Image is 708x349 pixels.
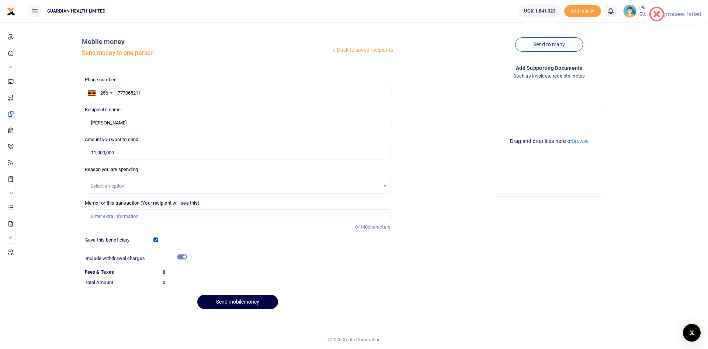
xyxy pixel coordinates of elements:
[664,11,701,18] div: procees failed
[355,224,368,230] span: 0/140
[524,7,555,15] span: UGX 1,841,323
[497,138,601,145] div: Drag and drop files here or
[98,89,108,97] div: +256
[639,5,702,11] small: [PERSON_NAME]
[515,37,583,52] a: Send to many
[564,5,601,17] li: Toup your wallet
[85,236,129,244] label: Save this beneficiary
[683,324,701,342] div: Open Intercom Messenger
[518,4,561,18] a: UGX 1,841,323
[85,106,121,113] label: Recipient's name
[7,7,15,16] img: logo-small
[44,8,108,14] span: GUARDIAN HEALTH LIMITED
[163,268,165,276] label: 0
[6,232,16,244] li: M
[90,182,380,190] div: Select an option
[368,224,391,230] span: characters
[396,64,702,72] h4: Add supporting Documents
[572,138,589,144] button: browse
[85,280,157,285] h6: Total Amount
[623,4,636,18] img: profile-user
[85,86,391,100] input: Enter phone number
[85,146,391,160] input: UGX
[516,4,564,18] li: Wallet ballance
[331,44,393,57] a: Back to saved recipients
[396,72,702,80] h4: Such as invoices, receipts, notes
[82,268,160,276] dt: Fees & Taxes
[163,280,391,285] h6: 0
[82,38,332,46] h4: Mobile money
[86,256,183,261] h6: Include withdrawal charges
[85,86,115,100] div: Uganda: +256
[564,5,601,17] span: Add money
[85,136,138,143] label: Amount you want to send
[197,295,278,309] button: Send mobilemoney
[85,76,115,83] label: Phone number
[564,8,601,13] a: Add money
[639,11,702,17] span: GUARDIAN HEALTH LIMITED
[85,199,200,207] label: Memo for this transaction (Your recipient will see this)
[6,187,16,199] li: Ac
[7,8,15,14] a: logo-small logo-large logo-large
[85,116,391,130] input: Loading name...
[6,61,16,73] li: M
[82,49,332,57] h5: Send money to one person
[85,209,391,223] input: Enter extra information
[494,86,604,197] div: File Uploader
[85,166,138,173] label: Reason you are spending
[623,4,702,18] a: profile-user [PERSON_NAME] GUARDIAN HEALTH LIMITED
